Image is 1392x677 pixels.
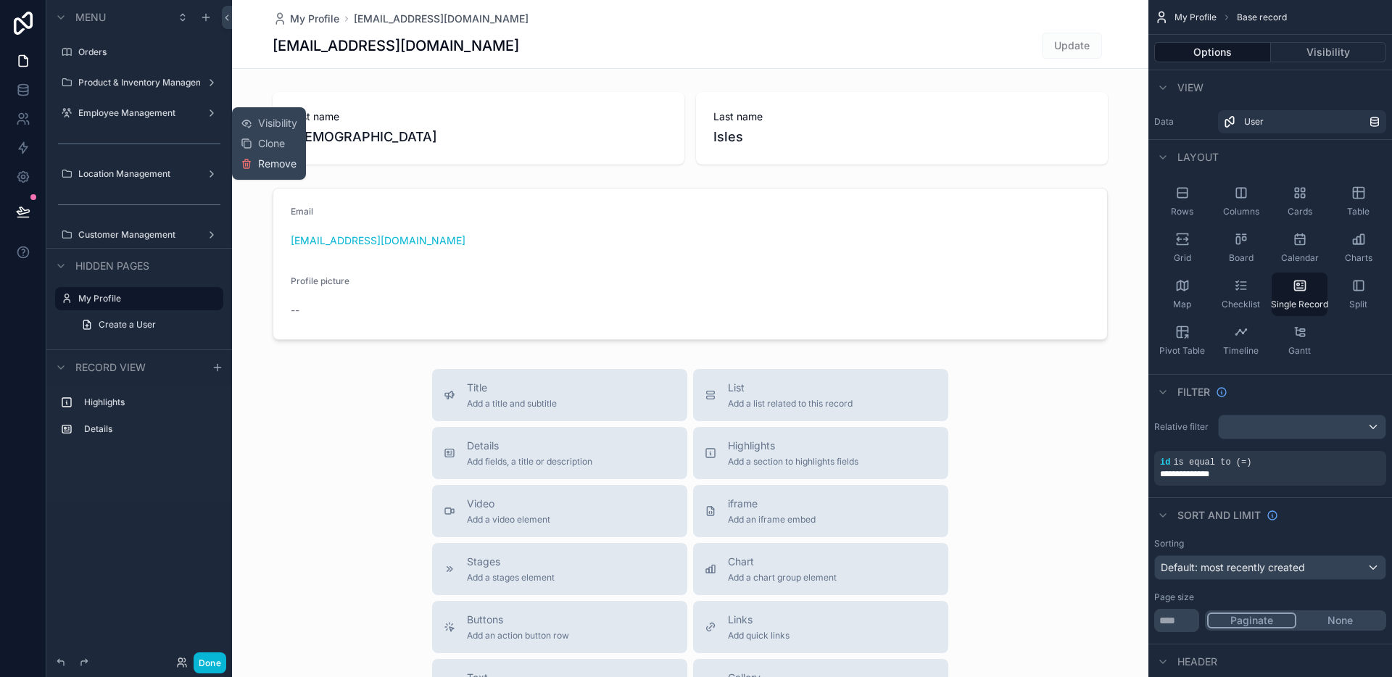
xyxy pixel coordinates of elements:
[75,10,106,25] span: Menu
[78,293,215,304] label: My Profile
[194,652,226,673] button: Done
[1213,319,1269,362] button: Timeline
[1154,116,1212,128] label: Data
[1345,252,1372,264] span: Charts
[1154,273,1210,316] button: Map
[1174,252,1191,264] span: Grid
[46,384,232,455] div: scrollable content
[1177,80,1203,95] span: View
[1223,345,1259,357] span: Timeline
[1272,319,1327,362] button: Gantt
[241,116,297,130] button: Visibility
[84,423,217,435] label: Details
[1330,273,1386,316] button: Split
[241,157,297,171] button: Remove
[258,136,285,151] span: Clone
[75,360,146,375] span: Record view
[1213,180,1269,223] button: Columns
[1271,42,1387,62] button: Visibility
[78,229,200,241] label: Customer Management
[78,77,200,88] label: Product & Inventory Management
[1154,421,1212,433] label: Relative filter
[1272,180,1327,223] button: Cards
[1154,319,1210,362] button: Pivot Table
[273,36,519,56] h1: [EMAIL_ADDRESS][DOMAIN_NAME]
[1213,226,1269,270] button: Board
[1174,12,1217,23] span: My Profile
[273,12,339,26] a: My Profile
[1177,385,1210,399] span: Filter
[1218,110,1386,133] a: User
[1288,206,1312,217] span: Cards
[1154,42,1271,62] button: Options
[1244,116,1264,128] span: User
[1272,273,1327,316] button: Single Record
[1237,12,1287,23] span: Base record
[1207,612,1296,628] button: Paginate
[84,396,217,408] label: Highlights
[1171,206,1193,217] span: Rows
[75,259,149,273] span: Hidden pages
[1173,299,1191,310] span: Map
[1281,252,1319,264] span: Calendar
[1213,273,1269,316] button: Checklist
[1296,612,1384,628] button: None
[1349,299,1367,310] span: Split
[1154,555,1386,580] button: Default: most recently created
[1271,299,1328,310] span: Single Record
[1330,180,1386,223] button: Table
[354,12,529,26] a: [EMAIL_ADDRESS][DOMAIN_NAME]
[78,107,200,119] label: Employee Management
[72,313,223,336] a: Create a User
[1173,457,1251,468] span: is equal to (=)
[1330,226,1386,270] button: Charts
[1272,226,1327,270] button: Calendar
[1154,591,1194,603] label: Page size
[290,12,339,26] span: My Profile
[241,136,297,151] button: Clone
[258,116,297,130] span: Visibility
[1177,150,1219,165] span: Layout
[1347,206,1370,217] span: Table
[1154,538,1184,549] label: Sorting
[1154,180,1210,223] button: Rows
[1222,299,1260,310] span: Checklist
[1223,206,1259,217] span: Columns
[1288,345,1311,357] span: Gantt
[1159,345,1205,357] span: Pivot Table
[1154,226,1210,270] button: Grid
[78,46,220,58] label: Orders
[1177,508,1261,523] span: Sort And Limit
[78,168,200,180] label: Location Management
[258,157,297,171] span: Remove
[1229,252,1254,264] span: Board
[1160,457,1170,468] span: id
[1161,561,1305,573] span: Default: most recently created
[99,319,156,331] span: Create a User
